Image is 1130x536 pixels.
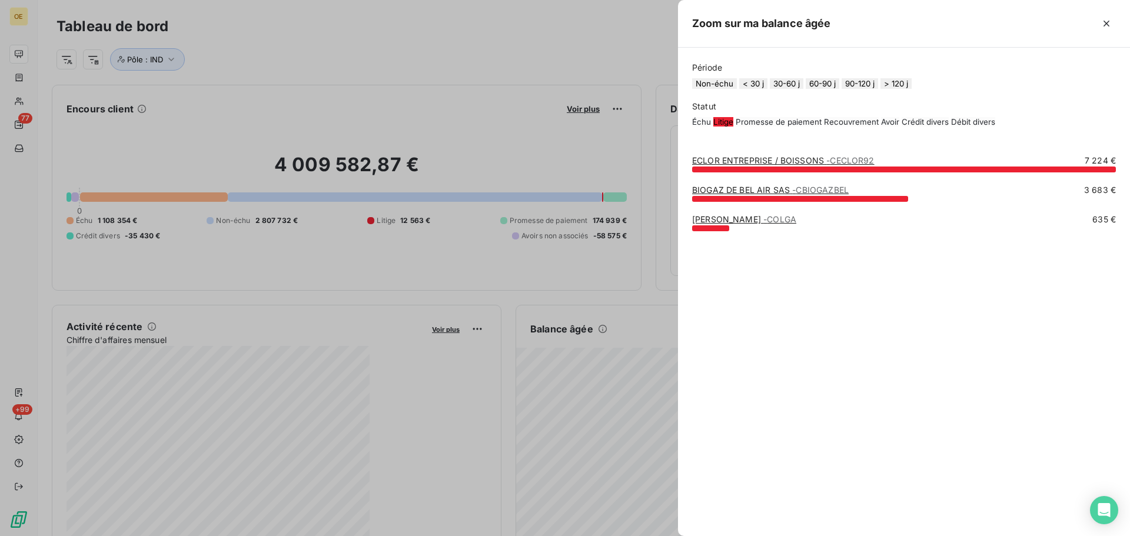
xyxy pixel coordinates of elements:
button: Avoir [881,117,899,126]
button: Non-échu [692,78,737,89]
span: Statut [692,101,1116,112]
button: > 120 j [880,78,912,89]
button: 30-60 j [770,78,803,89]
button: Litige [713,117,733,126]
span: - COLGA [763,214,796,224]
span: 635 € [1092,214,1116,225]
button: Débit divers [951,117,995,126]
button: Recouvrement [824,117,879,126]
a: BIOGAZ DE BEL AIR SAS [692,185,849,195]
span: - CBIOGAZBEL [792,185,849,195]
button: Échu [692,117,711,126]
div: Open Intercom Messenger [1090,496,1118,524]
button: 90-120 j [842,78,878,89]
span: Période [692,62,1116,74]
button: Crédit divers [902,117,949,126]
h5: Zoom sur ma balance âgée [692,15,831,32]
button: 60-90 j [806,78,839,89]
a: [PERSON_NAME] [692,214,796,224]
span: 7 224 € [1085,155,1116,167]
button: Promesse de paiement [736,117,822,126]
a: ECLOR ENTREPRISE / BOISSONS [692,155,875,165]
span: 3 683 € [1084,184,1116,196]
span: - CECLOR92 [826,155,874,165]
button: < 30 j [739,78,767,89]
